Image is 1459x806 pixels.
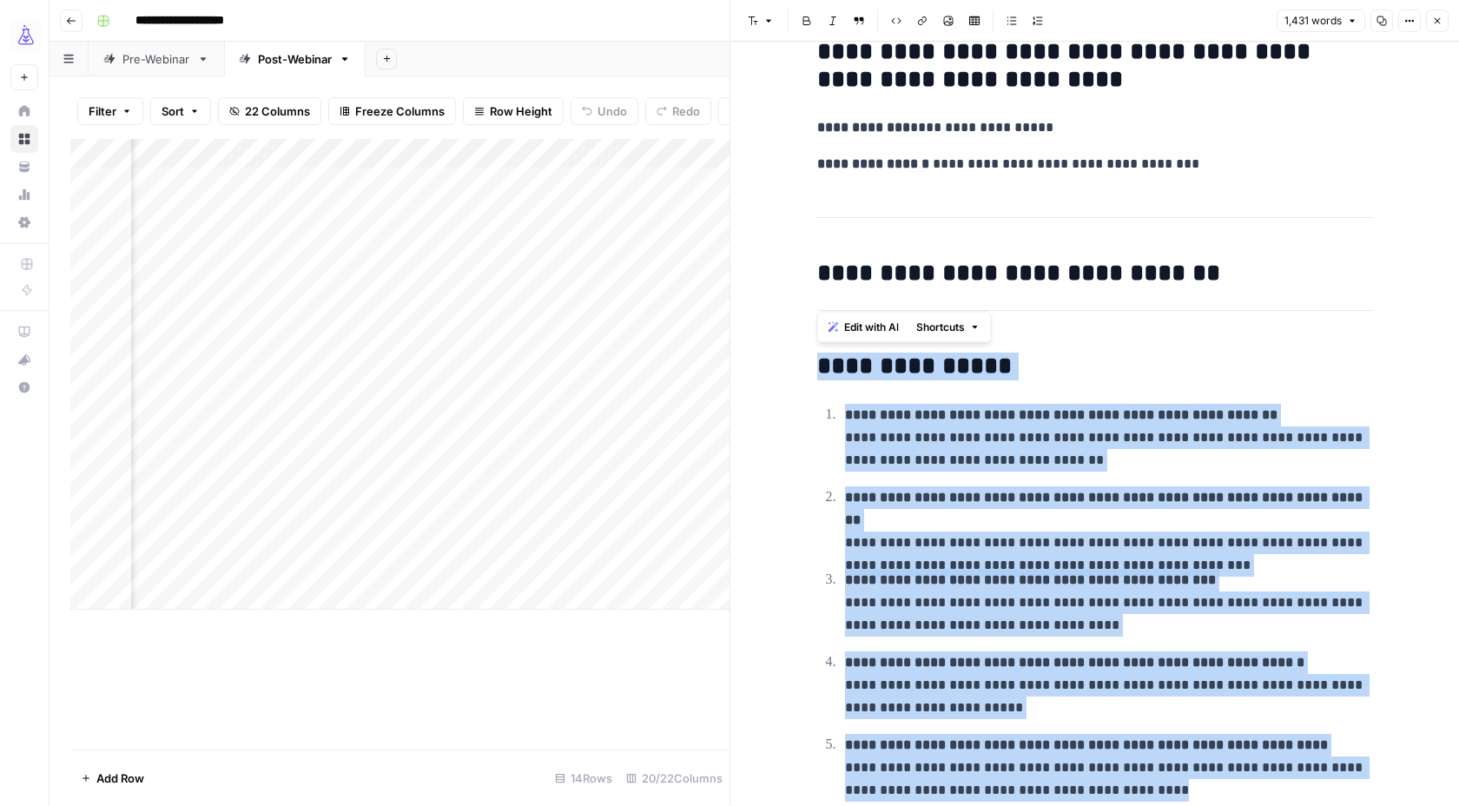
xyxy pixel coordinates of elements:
div: Pre-Webinar [122,50,190,68]
button: Sort [150,97,211,125]
button: Redo [645,97,711,125]
button: Undo [571,97,638,125]
button: Row Height [463,97,564,125]
div: What's new? [11,347,37,373]
button: Help + Support [10,373,38,401]
a: Your Data [10,153,38,181]
span: Sort [162,102,184,120]
a: Post-Webinar [224,42,366,76]
span: Add Row [96,770,144,787]
img: AirOps Growth Logo [10,20,42,51]
button: 22 Columns [218,97,321,125]
a: Usage [10,181,38,208]
span: 1,431 words [1284,13,1342,29]
span: Filter [89,102,116,120]
a: AirOps Academy [10,318,38,346]
button: Add Row [70,764,155,792]
a: Home [10,97,38,125]
span: Edit with AI [844,320,899,335]
button: 1,431 words [1277,10,1365,32]
a: Settings [10,208,38,236]
a: Browse [10,125,38,153]
button: Workspace: AirOps Growth [10,14,38,57]
div: 20/22 Columns [619,764,729,792]
a: Pre-Webinar [89,42,224,76]
span: Redo [672,102,700,120]
span: 22 Columns [245,102,310,120]
button: Freeze Columns [328,97,456,125]
span: Undo [597,102,627,120]
div: Post-Webinar [258,50,332,68]
button: Edit with AI [822,316,906,339]
button: What's new? [10,346,38,373]
span: Row Height [490,102,552,120]
button: Filter [77,97,143,125]
span: Shortcuts [916,320,965,335]
button: Shortcuts [909,316,987,339]
div: 14 Rows [548,764,619,792]
span: Freeze Columns [355,102,445,120]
